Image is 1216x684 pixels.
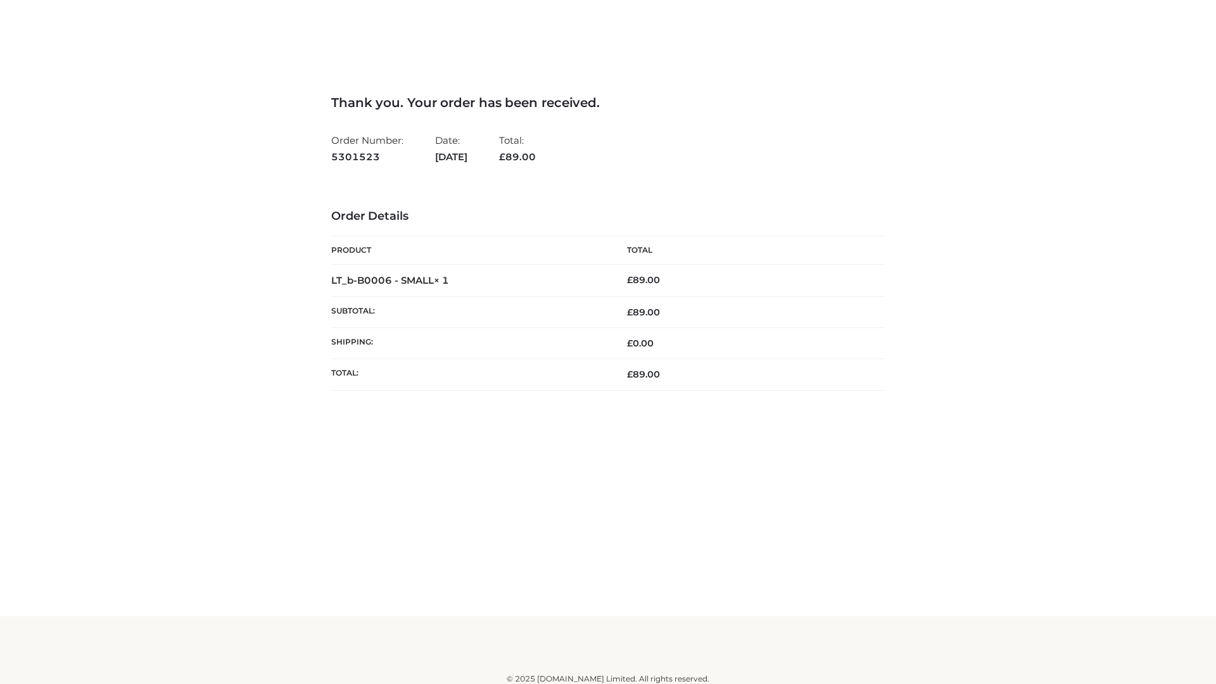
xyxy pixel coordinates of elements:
[331,236,608,265] th: Product
[627,307,633,318] span: £
[331,95,885,110] h3: Thank you. Your order has been received.
[627,369,633,380] span: £
[627,274,660,286] bdi: 89.00
[627,369,660,380] span: 89.00
[434,274,449,286] strong: × 1
[331,296,608,327] th: Subtotal:
[331,359,608,390] th: Total:
[627,338,654,349] bdi: 0.00
[499,151,536,163] span: 89.00
[627,338,633,349] span: £
[499,151,505,163] span: £
[331,129,403,168] li: Order Number:
[331,149,403,165] strong: 5301523
[627,307,660,318] span: 89.00
[499,129,536,168] li: Total:
[331,210,885,224] h3: Order Details
[627,274,633,286] span: £
[331,328,608,359] th: Shipping:
[608,236,885,265] th: Total
[435,129,467,168] li: Date:
[331,274,449,286] strong: LT_b-B0006 - SMALL
[435,149,467,165] strong: [DATE]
